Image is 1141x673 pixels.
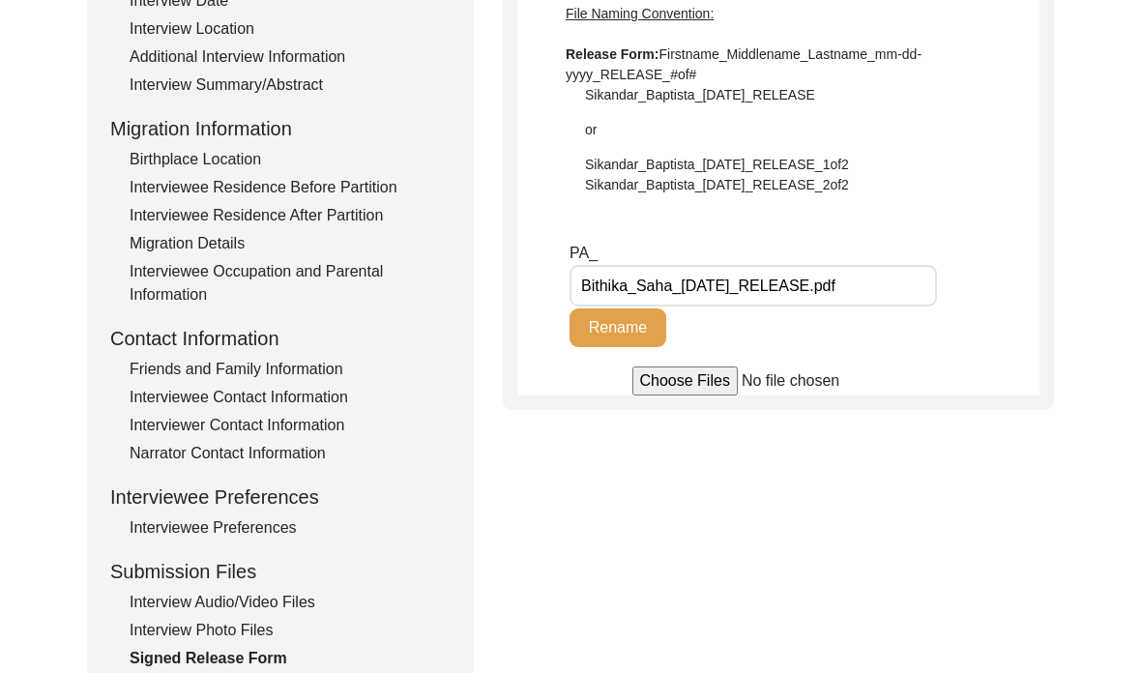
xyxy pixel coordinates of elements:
[130,261,451,307] div: Interviewee Occupation and Parental Information
[130,74,451,98] div: Interview Summary/Abstract
[130,233,451,256] div: Migration Details
[566,47,658,63] b: Release Form:
[130,620,451,643] div: Interview Photo Files
[130,648,451,671] div: Signed Release Form
[110,558,451,587] div: Submission Files
[570,246,598,262] span: PA_
[130,149,451,172] div: Birthplace Location
[110,115,451,144] div: Migration Information
[130,592,451,615] div: Interview Audio/Video Files
[110,325,451,354] div: Contact Information
[130,205,451,228] div: Interviewee Residence After Partition
[130,387,451,410] div: Interviewee Contact Information
[130,177,451,200] div: Interviewee Residence Before Partition
[570,309,666,348] button: Rename
[566,7,714,22] span: File Naming Convention:
[130,443,451,466] div: Narrator Contact Information
[130,415,451,438] div: Interviewer Contact Information
[130,517,451,541] div: Interviewee Preferences
[130,46,451,70] div: Additional Interview Information
[566,121,991,141] div: or
[110,483,451,512] div: Interviewee Preferences
[130,18,451,42] div: Interview Location
[130,359,451,382] div: Friends and Family Information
